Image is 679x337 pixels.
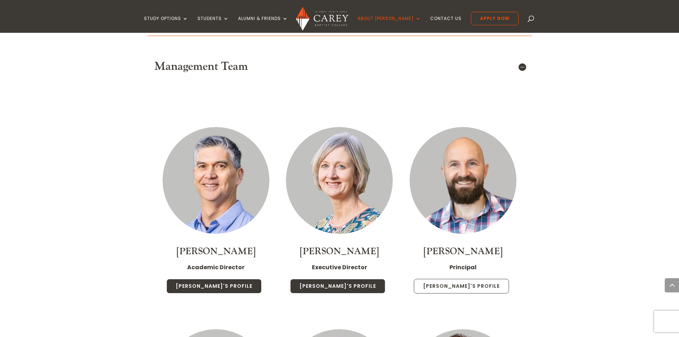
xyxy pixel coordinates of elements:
a: [PERSON_NAME] [300,245,379,257]
a: [PERSON_NAME] [176,245,256,257]
a: Contact Us [430,16,462,33]
a: [PERSON_NAME]'s Profile [414,279,509,294]
img: Staff Thumbnail - Chris Berry [286,127,393,234]
a: Apply Now [471,12,519,25]
a: [PERSON_NAME]'s Profile [290,279,385,294]
a: [PERSON_NAME]'s Profile [166,279,262,294]
strong: Executive Director [312,263,367,271]
img: Carey Baptist College [296,7,348,31]
h5: Management Team [154,60,525,73]
a: Alumni & Friends [238,16,288,33]
a: Study Options [144,16,188,33]
a: [PERSON_NAME] [423,245,503,257]
a: About [PERSON_NAME] [357,16,421,33]
a: Students [197,16,229,33]
img: Rob Ayres_300x300 [163,127,269,234]
strong: Principal [449,263,477,271]
img: Paul Jones (300 x 300px) [410,127,516,234]
strong: Academic Director [187,263,245,271]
